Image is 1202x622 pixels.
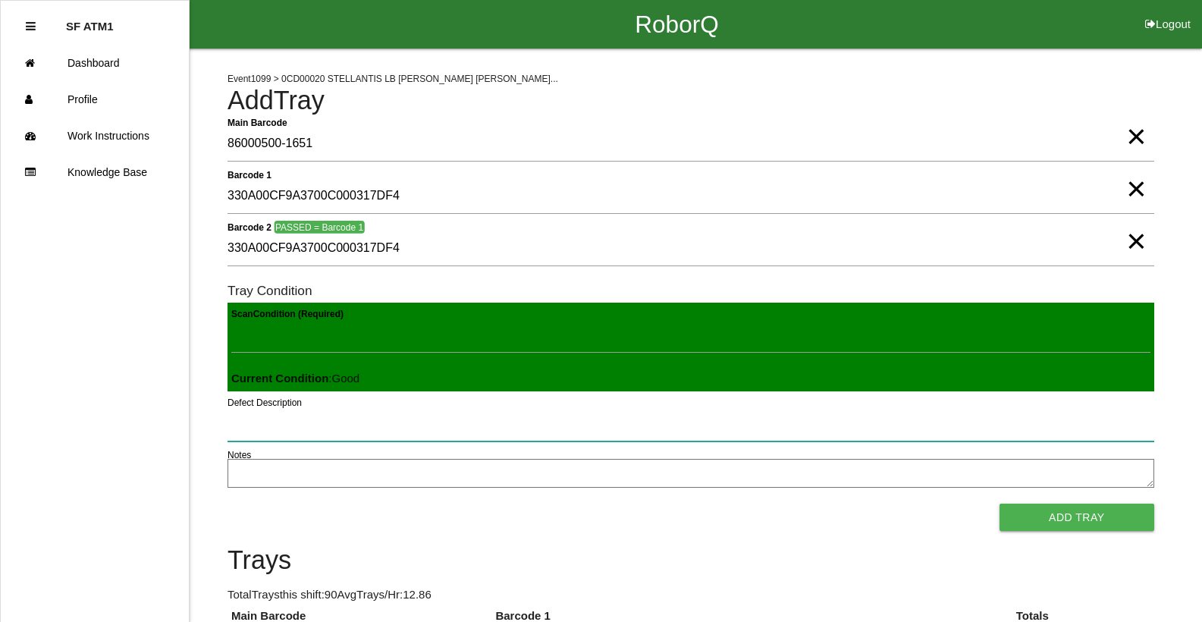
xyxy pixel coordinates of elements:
button: Add Tray [1000,504,1154,531]
b: Main Barcode [228,117,287,127]
input: Required [228,127,1154,162]
a: Knowledge Base [1,154,189,190]
p: Total Trays this shift: 90 Avg Trays /Hr: 12.86 [228,586,1154,604]
h4: Trays [228,546,1154,575]
label: Notes [228,448,251,462]
h6: Tray Condition [228,284,1154,298]
span: Clear Input [1126,211,1146,241]
a: Work Instructions [1,118,189,154]
span: : Good [231,372,359,385]
span: Clear Input [1126,159,1146,189]
b: Barcode 2 [228,221,271,232]
h4: Add Tray [228,86,1154,115]
b: Scan Condition (Required) [231,309,344,319]
label: Defect Description [228,396,302,410]
div: Close [26,8,36,45]
span: Clear Input [1126,106,1146,137]
a: Profile [1,81,189,118]
span: PASSED = Barcode 1 [274,221,364,234]
b: Barcode 1 [228,169,271,180]
p: SF ATM1 [66,8,114,33]
a: Dashboard [1,45,189,81]
span: Event 1099 > 0CD00020 STELLANTIS LB [PERSON_NAME] [PERSON_NAME]... [228,74,558,84]
b: Current Condition [231,372,328,385]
